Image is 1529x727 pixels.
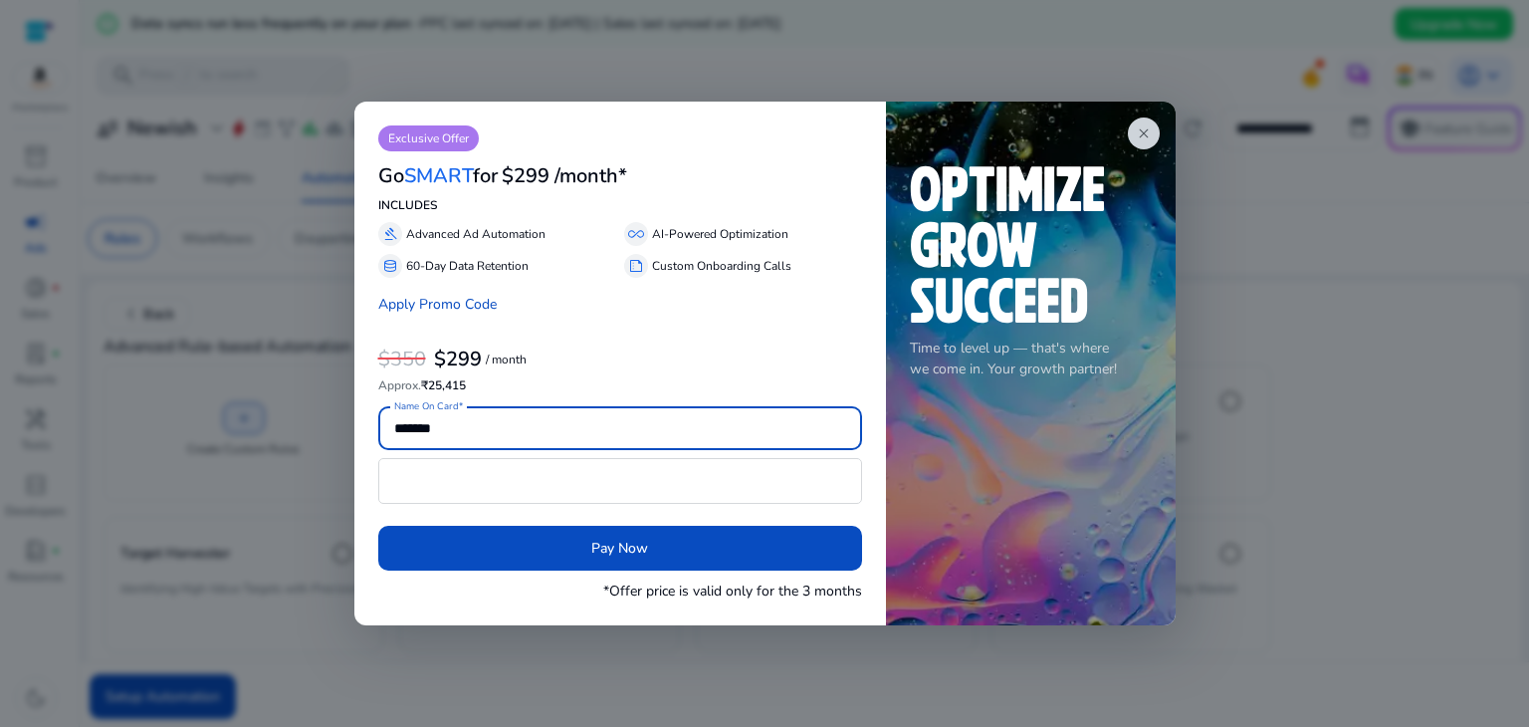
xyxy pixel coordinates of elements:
[406,225,546,243] p: Advanced Ad Automation
[628,226,644,242] span: all_inclusive
[486,354,527,366] p: / month
[1136,125,1152,141] span: close
[591,538,648,559] span: Pay Now
[382,258,398,274] span: database
[652,257,791,275] p: Custom Onboarding Calls
[404,162,473,189] span: SMART
[389,461,851,501] iframe: Secure card payment input frame
[394,399,458,413] mat-label: Name On Card
[378,164,498,188] h3: Go for
[378,196,862,214] p: INCLUDES
[378,125,479,151] p: Exclusive Offer
[628,258,644,274] span: summarize
[378,526,862,571] button: Pay Now
[652,225,788,243] p: AI-Powered Optimization
[910,338,1152,379] p: Time to level up — that's where we come in. Your growth partner!
[378,295,497,314] a: Apply Promo Code
[406,257,529,275] p: 60-Day Data Retention
[382,226,398,242] span: gavel
[378,378,862,392] h6: ₹25,415
[502,164,627,188] h3: $299 /month*
[603,581,862,602] p: *Offer price is valid only for the 3 months
[378,377,421,393] span: Approx.
[378,348,426,371] h3: $350
[434,346,482,372] b: $299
